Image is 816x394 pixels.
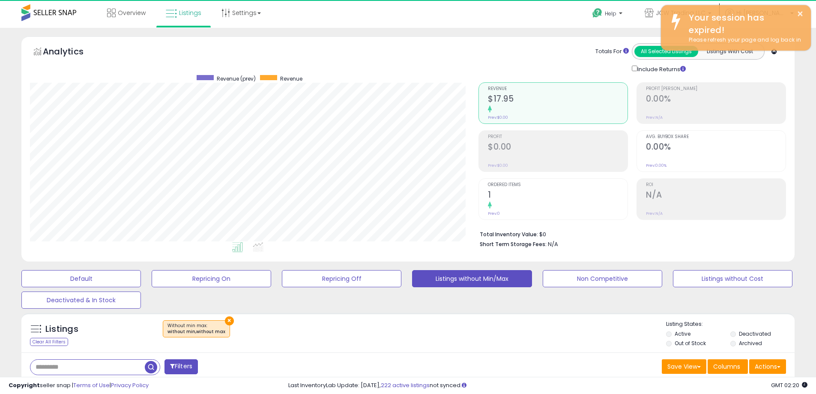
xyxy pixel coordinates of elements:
button: Default [21,270,141,287]
b: Total Inventory Value: [480,231,538,238]
span: Overview [118,9,146,17]
div: Clear All Filters [30,338,68,346]
div: Totals For [595,48,629,56]
span: Columns [713,362,740,371]
button: Columns [708,359,748,374]
div: Include Returns [625,64,696,74]
span: Profit [PERSON_NAME] [646,87,786,91]
span: Without min max : [167,322,225,335]
div: Your session has expired! [682,12,804,36]
button: Actions [749,359,786,374]
span: Help [605,10,616,17]
a: Privacy Policy [111,381,149,389]
button: × [225,316,234,325]
span: JCW Trading LLC [656,9,705,17]
h5: Analytics [43,45,100,60]
label: Active [675,330,690,337]
span: ROI [646,183,786,187]
small: Prev: 0.00% [646,163,667,168]
li: $0 [480,229,780,239]
div: Last InventoryLab Update: [DATE], not synced. [288,382,807,390]
b: Short Term Storage Fees: [480,241,547,248]
span: Listings [179,9,201,17]
button: Listings With Cost [698,46,762,57]
span: 2025-08-13 02:20 GMT [771,381,807,389]
h2: $17.95 [488,94,628,105]
span: Avg. Buybox Share [646,135,786,139]
label: Out of Stock [675,340,706,347]
small: Prev: N/A [646,211,663,216]
span: Revenue (prev) [217,75,256,82]
span: N/A [548,240,558,248]
div: without min,without max [167,329,225,335]
button: Listings without Min/Max [412,270,532,287]
button: Save View [662,359,706,374]
div: Please refresh your page and log back in [682,36,804,44]
button: Repricing Off [282,270,401,287]
button: Repricing On [152,270,271,287]
label: Archived [739,340,762,347]
button: Filters [164,359,198,374]
button: All Selected Listings [634,46,698,57]
h2: 0.00% [646,142,786,153]
button: Deactivated & In Stock [21,292,141,309]
button: × [797,9,804,19]
small: Prev: $0.00 [488,115,508,120]
span: Revenue [488,87,628,91]
span: Ordered Items [488,183,628,187]
div: seller snap | | [9,382,149,390]
button: Listings without Cost [673,270,792,287]
h2: 0.00% [646,94,786,105]
a: Terms of Use [73,381,110,389]
small: Prev: $0.00 [488,163,508,168]
small: Prev: N/A [646,115,663,120]
i: Get Help [592,8,603,18]
a: Help [586,1,631,28]
small: Prev: 0 [488,211,500,216]
p: Listing States: [666,320,795,328]
span: Revenue [280,75,302,82]
button: Non Competitive [543,270,662,287]
strong: Copyright [9,381,40,389]
label: Deactivated [739,330,771,337]
a: 222 active listings [381,381,430,389]
span: Profit [488,135,628,139]
h2: N/A [646,190,786,202]
h5: Listings [45,323,78,335]
h2: $0.00 [488,142,628,153]
h2: 1 [488,190,628,202]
